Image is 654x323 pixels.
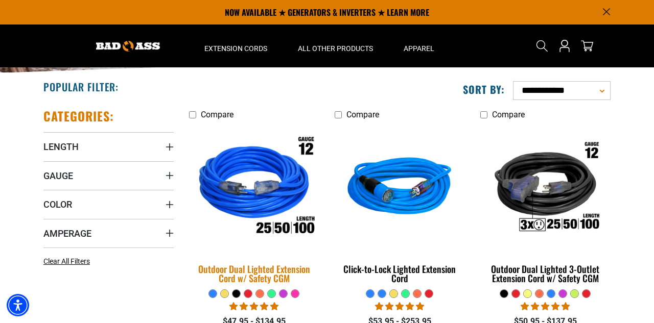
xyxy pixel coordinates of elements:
span: Amperage [43,228,91,239]
a: Outdoor Dual Lighted 3-Outlet Extension Cord w/ Safety CGM Outdoor Dual Lighted 3-Outlet Extensio... [480,125,611,289]
span: Extension Cords [204,44,267,53]
span: 4.80 stars [521,302,570,311]
div: Outdoor Dual Lighted Extension Cord w/ Safety CGM [189,264,319,283]
img: Bad Ass Extension Cords [96,41,160,52]
img: Outdoor Dual Lighted Extension Cord w/ Safety CGM [183,123,326,254]
a: cart [579,40,595,52]
span: Color [43,198,72,210]
a: Outdoor Dual Lighted Extension Cord w/ Safety CGM Outdoor Dual Lighted Extension Cord w/ Safety CGM [189,125,319,289]
summary: All Other Products [283,24,388,67]
summary: Color [43,190,174,218]
span: Compare [492,110,525,119]
span: Compare [346,110,379,119]
span: All Other Products [298,44,373,53]
h2: Popular Filter: [43,80,119,93]
a: Clear All Filters [43,256,94,267]
span: Apparel [404,44,434,53]
img: blue [335,130,464,247]
div: Click-to-Lock Lighted Extension Cord [335,264,465,283]
h2: Categories: [43,108,114,124]
summary: Extension Cords [189,24,283,67]
span: Length [43,141,79,153]
div: Accessibility Menu [7,294,29,316]
img: Outdoor Dual Lighted 3-Outlet Extension Cord w/ Safety CGM [481,130,610,247]
span: Gauge [43,170,73,182]
span: 4.81 stars [229,302,278,311]
summary: Amperage [43,219,174,247]
summary: Gauge [43,161,174,190]
summary: Search [534,38,550,54]
span: Compare [201,110,233,119]
div: Outdoor Dual Lighted 3-Outlet Extension Cord w/ Safety CGM [480,264,611,283]
summary: Apparel [388,24,450,67]
a: blue Click-to-Lock Lighted Extension Cord [335,125,465,289]
span: 4.87 stars [375,302,424,311]
label: Sort by: [463,83,505,96]
summary: Length [43,132,174,161]
span: Clear All Filters [43,257,90,265]
a: Open this option [556,24,573,67]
